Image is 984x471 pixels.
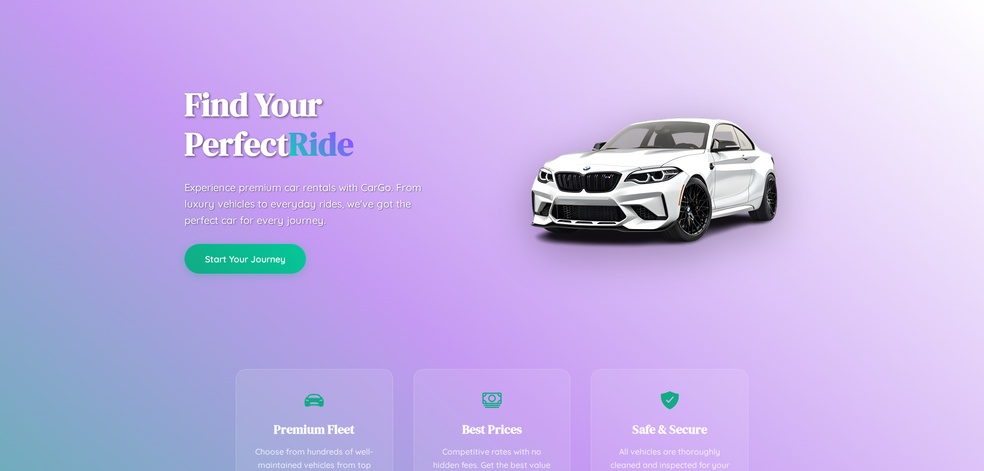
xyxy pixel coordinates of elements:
[252,421,377,438] h3: Premium Fleet
[607,421,732,438] h3: Safe & Secure
[184,179,441,229] p: Experience premium car rentals with CarGo. From luxury vehicles to everyday rides, we've got the ...
[184,85,477,164] h1: Find Your Perfect
[525,51,782,308] img: Premium BMW car rental vehicle
[289,121,354,166] span: Ride
[184,244,306,274] button: Start Your Journey
[429,421,555,438] h3: Best Prices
